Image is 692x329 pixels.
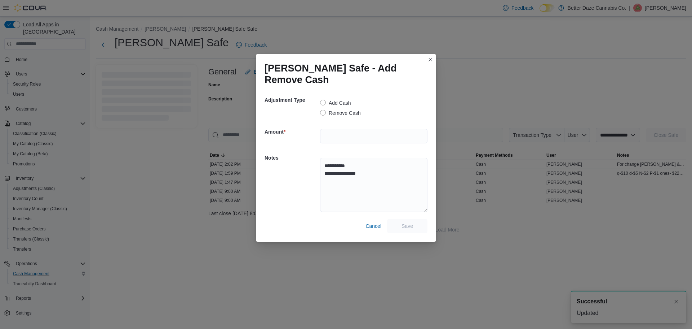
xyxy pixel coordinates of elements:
h5: Amount [265,125,319,139]
span: Save [402,222,413,230]
button: Save [387,219,427,233]
h5: Adjustment Type [265,93,319,107]
button: Closes this modal window [426,55,435,64]
label: Remove Cash [320,109,361,117]
h5: Notes [265,151,319,165]
span: Cancel [365,222,381,230]
label: Add Cash [320,99,351,107]
button: Cancel [363,219,384,233]
h1: [PERSON_NAME] Safe - Add Remove Cash [265,62,422,86]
